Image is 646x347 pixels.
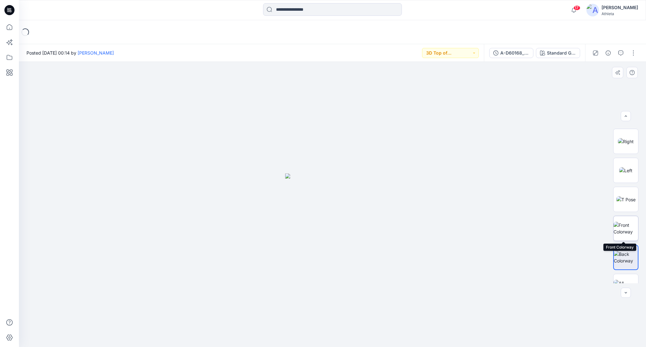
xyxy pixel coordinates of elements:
[500,50,529,56] div: A-D60168_788820
[489,48,533,58] button: A-D60168_788820
[26,50,114,56] span: Posted [DATE] 00:14 by
[586,4,599,16] img: avatar
[614,251,638,264] img: Back Colorway
[78,50,114,56] a: [PERSON_NAME]
[573,5,580,10] span: 17
[614,222,638,235] img: Front Colorway
[602,4,638,11] div: [PERSON_NAME]
[602,11,638,16] div: Athleta
[619,167,632,174] img: Left
[603,48,613,58] button: Details
[536,48,580,58] button: Standard Grey
[616,196,636,203] img: T Pose
[614,280,638,293] img: All colorways
[547,50,576,56] div: Standard Grey
[618,138,634,145] img: Right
